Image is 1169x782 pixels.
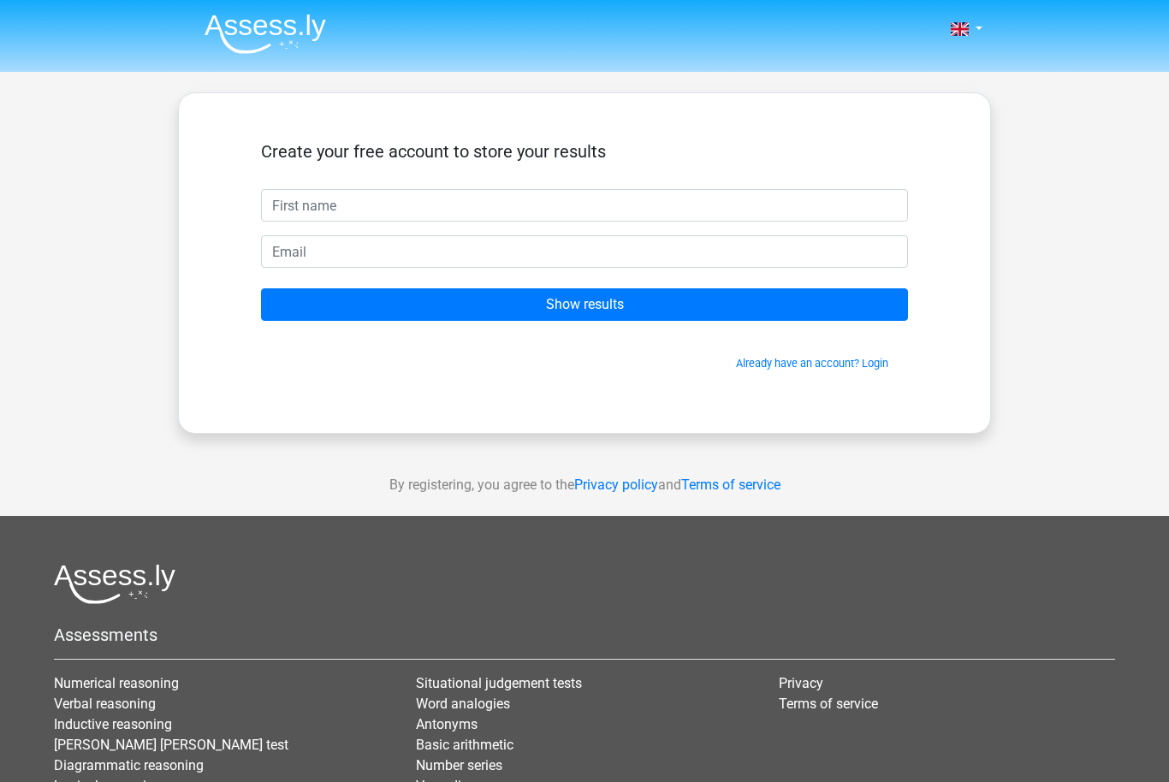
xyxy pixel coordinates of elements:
[205,14,326,54] img: Assessly
[54,757,204,773] a: Diagrammatic reasoning
[54,737,288,753] a: [PERSON_NAME] [PERSON_NAME] test
[574,477,658,493] a: Privacy policy
[416,716,478,732] a: Antonyms
[54,675,179,691] a: Numerical reasoning
[54,696,156,712] a: Verbal reasoning
[261,141,908,162] h5: Create your free account to store your results
[681,477,780,493] a: Terms of service
[779,675,823,691] a: Privacy
[261,235,908,268] input: Email
[54,716,172,732] a: Inductive reasoning
[54,625,1115,645] h5: Assessments
[736,357,888,370] a: Already have an account? Login
[261,288,908,321] input: Show results
[54,564,175,604] img: Assessly logo
[416,757,502,773] a: Number series
[416,696,510,712] a: Word analogies
[416,675,582,691] a: Situational judgement tests
[261,189,908,222] input: First name
[416,737,513,753] a: Basic arithmetic
[779,696,878,712] a: Terms of service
